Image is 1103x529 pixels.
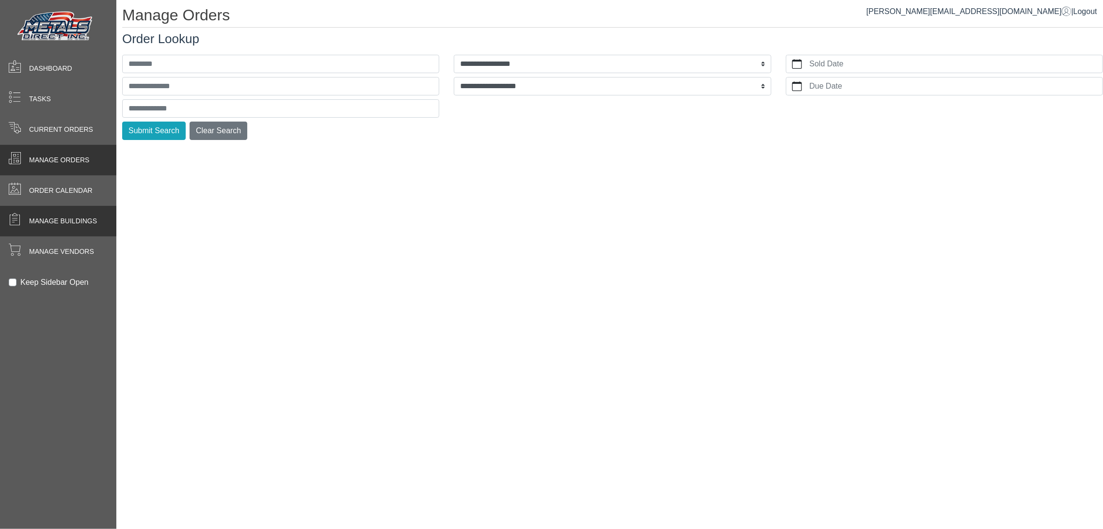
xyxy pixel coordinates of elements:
span: Manage Buildings [29,216,97,226]
span: Dashboard [29,63,72,74]
label: Keep Sidebar Open [20,277,89,288]
span: Logout [1073,7,1097,16]
div: | [866,6,1097,17]
a: [PERSON_NAME][EMAIL_ADDRESS][DOMAIN_NAME] [866,7,1071,16]
svg: calendar [792,59,802,69]
span: Order Calendar [29,186,93,196]
span: Manage Orders [29,155,89,165]
svg: calendar [792,81,802,91]
button: calendar [786,55,808,73]
h3: Order Lookup [122,31,1103,47]
button: Submit Search [122,122,186,140]
button: Clear Search [190,122,247,140]
span: Current Orders [29,124,93,135]
h1: Manage Orders [122,6,1103,28]
img: Metals Direct Inc Logo [15,9,97,45]
span: Tasks [29,94,51,104]
button: calendar [786,78,808,95]
span: Manage Vendors [29,247,94,257]
label: Sold Date [808,55,1103,73]
label: Due Date [808,78,1103,95]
